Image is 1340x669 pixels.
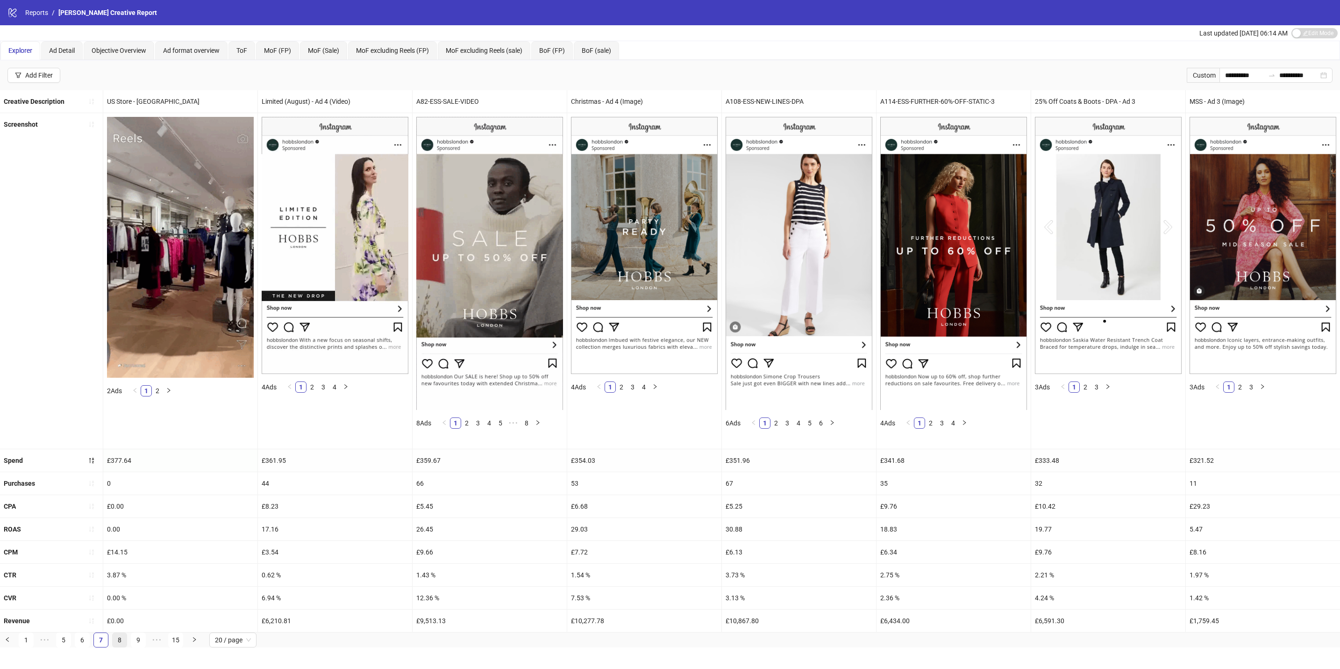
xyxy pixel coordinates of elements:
[88,572,95,578] span: sort-ascending
[103,610,257,632] div: £0.00
[748,417,759,429] button: left
[75,633,89,647] a: 6
[1031,90,1185,113] div: 25% Off Coats & Boots - DPA - Ad 3
[1057,381,1069,393] button: left
[829,420,835,425] span: right
[413,587,567,609] div: 12.36 %
[760,418,770,428] a: 1
[1186,90,1340,113] div: MSS - Ad 3 (Image)
[722,518,876,540] div: 30.88
[1031,541,1185,563] div: £9.76
[1091,381,1102,393] li: 3
[722,472,876,495] div: 67
[596,384,602,389] span: left
[287,384,292,389] span: left
[413,518,567,540] div: 26.45
[4,121,38,128] b: Screenshot
[152,385,163,396] li: 2
[506,417,521,429] li: Next 5 Pages
[506,417,521,429] span: •••
[567,495,721,518] div: £6.68
[571,383,586,391] span: 4 Ads
[129,385,141,396] li: Previous Page
[413,90,567,113] div: A82-ESS-SALE-VIDEO
[236,47,247,54] span: ToF
[103,541,257,563] div: £14.15
[1031,449,1185,472] div: £333.48
[1186,518,1340,540] div: 5.47
[1212,381,1223,393] button: left
[112,633,127,647] li: 8
[1057,381,1069,393] li: Previous Page
[23,7,50,18] a: Reports
[4,98,64,105] b: Creative Description
[264,47,291,54] span: MoF (FP)
[903,417,914,429] li: Previous Page
[793,417,804,429] li: 4
[638,381,649,393] li: 4
[567,541,721,563] div: £7.72
[1260,384,1265,389] span: right
[877,449,1031,472] div: £341.68
[722,90,876,113] div: A108-ESS-NEW-LINES-DPA
[567,449,721,472] div: £354.03
[959,417,970,429] li: Next Page
[439,417,450,429] li: Previous Page
[472,417,484,429] li: 3
[57,633,71,647] a: 5
[722,541,876,563] div: £6.13
[1031,518,1185,540] div: 19.77
[4,594,16,602] b: CVR
[1031,472,1185,495] div: 32
[1035,117,1182,374] img: Screenshot 120214098516250624
[1268,72,1276,79] span: to
[103,518,257,540] div: 0.00
[1212,381,1223,393] li: Previous Page
[473,418,483,428] a: 3
[1102,381,1113,393] button: right
[56,633,71,647] li: 5
[7,68,60,83] button: Add Filter
[258,472,412,495] div: 44
[307,382,317,392] a: 2
[15,72,21,79] span: filter
[88,480,95,487] span: sort-ascending
[948,417,959,429] li: 4
[94,633,108,647] a: 7
[877,518,1031,540] div: 18.83
[1224,382,1234,392] a: 1
[88,121,95,128] span: sort-ascending
[141,385,152,396] li: 1
[92,47,146,54] span: Objective Overview
[1268,72,1276,79] span: swap-right
[1031,564,1185,586] div: 2.21 %
[877,587,1031,609] div: 2.36 %
[25,72,53,79] div: Add Filter
[567,610,721,632] div: £10,277.78
[107,117,254,378] img: Screenshot 120214213254900624
[343,384,349,389] span: right
[1031,495,1185,518] div: £10.42
[926,418,936,428] a: 2
[726,419,741,427] span: 6 Ads
[1102,381,1113,393] li: Next Page
[258,564,412,586] div: 0.62 %
[416,419,431,427] span: 8 Ads
[1069,382,1079,392] a: 1
[461,417,472,429] li: 2
[567,90,721,113] div: Christmas - Ad 4 (Image)
[521,418,532,428] a: 8
[567,564,721,586] div: 1.54 %
[571,117,718,374] img: Screenshot 120214427673060624
[880,117,1027,410] img: Screenshot 120216217541380624
[649,381,661,393] button: right
[722,449,876,472] div: £351.96
[416,117,563,410] img: Screenshot 120215746135350624
[539,47,565,54] span: BoF (FP)
[521,417,532,429] li: 8
[925,417,936,429] li: 2
[284,381,295,393] li: Previous Page
[4,503,16,510] b: CPA
[88,503,95,510] span: sort-ascending
[616,381,627,393] li: 2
